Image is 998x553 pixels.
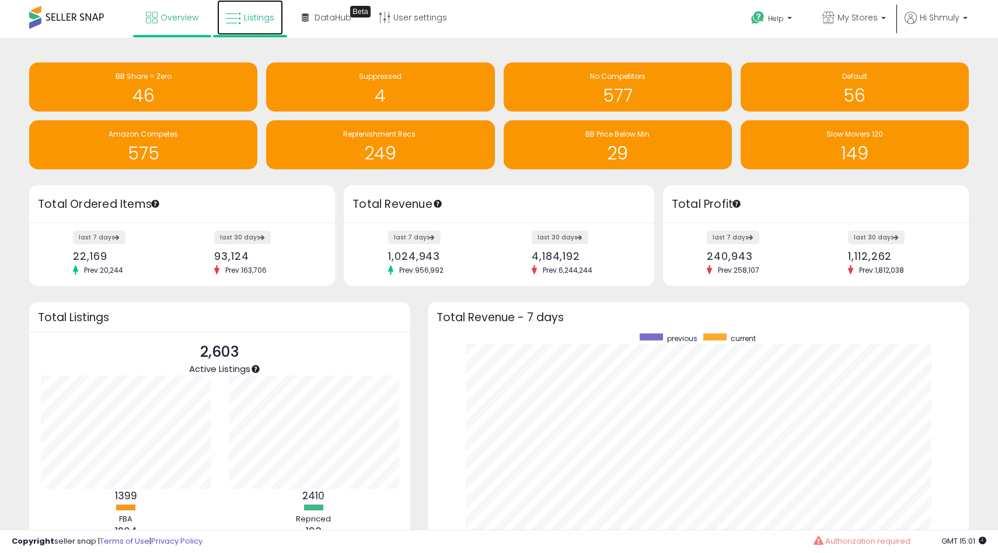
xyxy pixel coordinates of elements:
a: Hi Shmuly [905,12,968,38]
span: Active Listings [189,363,250,375]
span: current [731,333,756,343]
h3: Total Revenue - 7 days [437,313,960,322]
p: 2,603 [189,341,250,363]
h1: 149 [746,144,963,163]
span: Prev: 6,244,244 [537,265,598,275]
span: BB Share = Zero [116,71,172,81]
label: last 7 days [388,231,441,244]
div: FBA [91,514,161,525]
span: BB Price Below Min [585,129,650,139]
span: My Stores [838,12,878,23]
h1: 56 [746,86,963,105]
h3: Total Profit [672,196,960,213]
div: Tooltip anchor [432,199,443,209]
span: Overview [160,12,198,23]
a: Slow Movers 120 149 [741,120,969,169]
div: 22,169 [73,250,173,262]
label: last 30 days [848,231,905,244]
label: last 30 days [214,231,271,244]
label: last 7 days [707,231,759,244]
b: 193 [306,524,322,538]
h1: 29 [510,144,726,163]
div: 93,124 [214,250,315,262]
span: Prev: 20,244 [78,265,129,275]
span: Listings [244,12,274,23]
a: Privacy Policy [151,535,203,547]
b: 1399 [115,489,137,503]
a: Replenishment Recs. 249 [266,120,494,169]
span: Amazon Competes [109,129,178,139]
div: 4,184,192 [532,250,634,262]
h3: Total Listings [38,313,402,322]
h1: 4 [272,86,488,105]
h1: 46 [35,86,252,105]
div: Tooltip anchor [150,199,160,209]
a: BB Share = Zero 46 [29,62,257,112]
div: 1,112,262 [848,250,948,262]
span: Prev: 163,706 [219,265,273,275]
a: No Competitors 577 [504,62,732,112]
div: seller snap | | [12,536,203,547]
span: Prev: 1,812,038 [853,265,910,275]
a: Terms of Use [100,535,149,547]
span: Prev: 956,992 [393,265,449,275]
b: 1204 [115,524,137,538]
span: Slow Movers 120 [826,129,883,139]
h1: 575 [35,144,252,163]
span: Hi Shmuly [920,12,959,23]
span: No Competitors [590,71,645,81]
h3: Total Ordered Items [38,196,326,213]
a: Help [742,2,804,38]
span: Prev: 258,107 [712,265,765,275]
span: 2025-08-11 15:01 GMT [941,535,986,547]
b: 2410 [302,489,324,503]
label: last 30 days [532,231,588,244]
div: 1,024,943 [388,250,490,262]
strong: Copyright [12,535,54,547]
a: BB Price Below Min 29 [504,120,732,169]
span: Default [842,71,867,81]
div: Tooltip anchor [731,199,742,209]
a: Default 56 [741,62,969,112]
div: Tooltip anchor [350,6,371,18]
span: Authorization required [825,535,910,547]
div: Tooltip anchor [250,364,261,374]
span: Help [768,13,784,23]
span: Suppressed [359,71,402,81]
h3: Total Revenue [353,196,645,213]
span: previous [667,333,697,343]
h1: 249 [272,144,488,163]
h1: 577 [510,86,726,105]
div: 240,943 [707,250,807,262]
label: last 7 days [73,231,125,244]
a: Amazon Competes 575 [29,120,257,169]
i: Get Help [751,11,765,25]
a: Suppressed 4 [266,62,494,112]
div: Repriced [278,514,348,525]
span: DataHub [315,12,351,23]
span: Replenishment Recs. [343,129,417,139]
